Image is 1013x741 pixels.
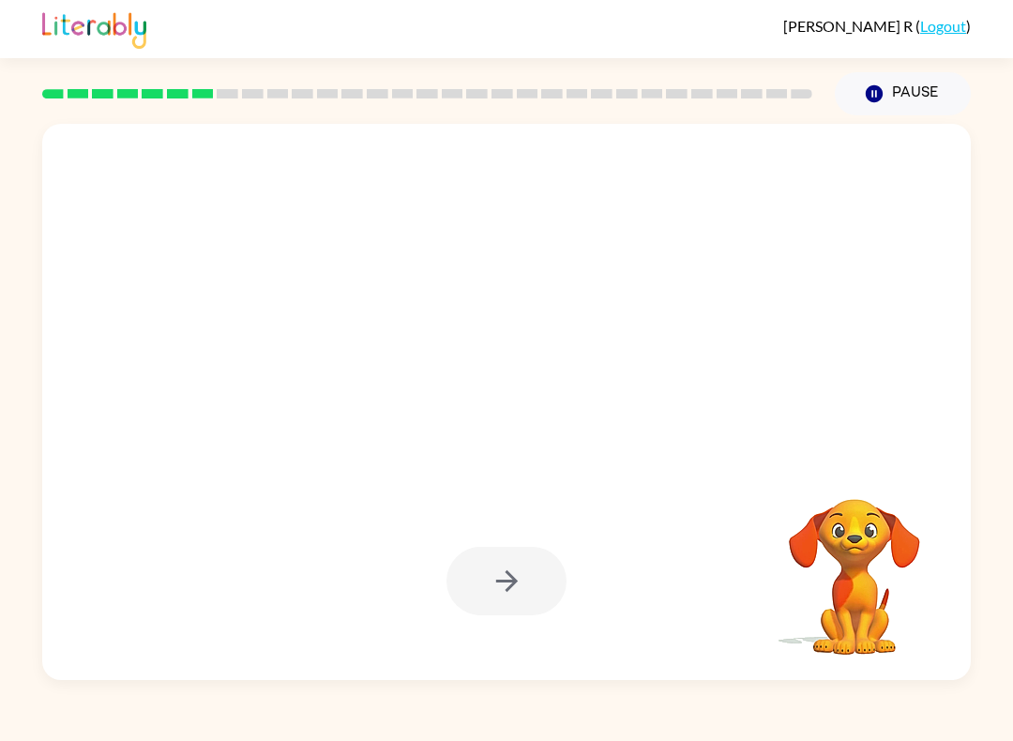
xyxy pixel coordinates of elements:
[783,17,971,35] div: ( )
[761,470,948,658] video: Your browser must support playing .mp4 files to use Literably. Please try using another browser.
[783,17,915,35] span: [PERSON_NAME] R
[920,17,966,35] a: Logout
[42,8,146,49] img: Literably
[835,72,971,115] button: Pause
